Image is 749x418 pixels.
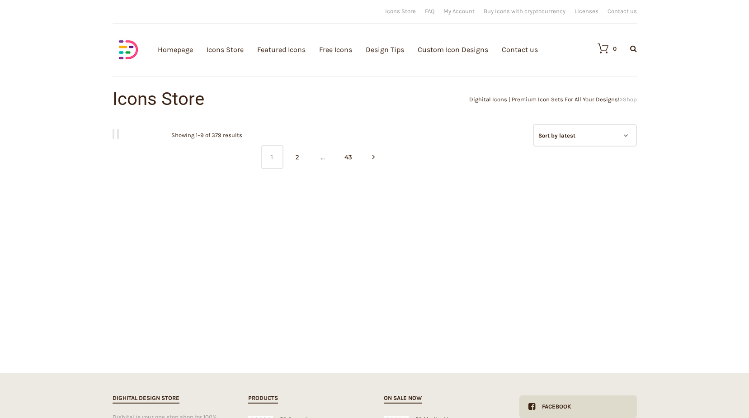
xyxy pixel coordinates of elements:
[384,393,422,404] h2: On sale now
[337,145,359,169] a: 43
[589,43,617,54] a: 0
[385,8,416,14] a: Icons Store
[375,96,637,102] div: >
[443,8,475,14] a: My Account
[311,145,334,169] span: …
[535,395,571,418] div: Facebook
[613,46,617,52] div: 0
[286,145,309,169] a: 2
[469,96,620,103] a: Dighital Icons | Premium Icon Sets For All Your Designs!
[484,8,565,14] a: Buy icons with cryptocurrency
[248,393,278,404] h2: Products
[171,124,242,147] p: Showing 1–9 of 379 results
[113,393,179,404] h2: Dighital Design Store
[575,8,598,14] a: Licenses
[623,96,637,103] span: Shop
[425,8,434,14] a: FAQ
[519,395,637,418] a: Facebook
[608,8,637,14] a: Contact us
[113,90,375,108] h1: Icons Store
[261,145,283,169] span: 1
